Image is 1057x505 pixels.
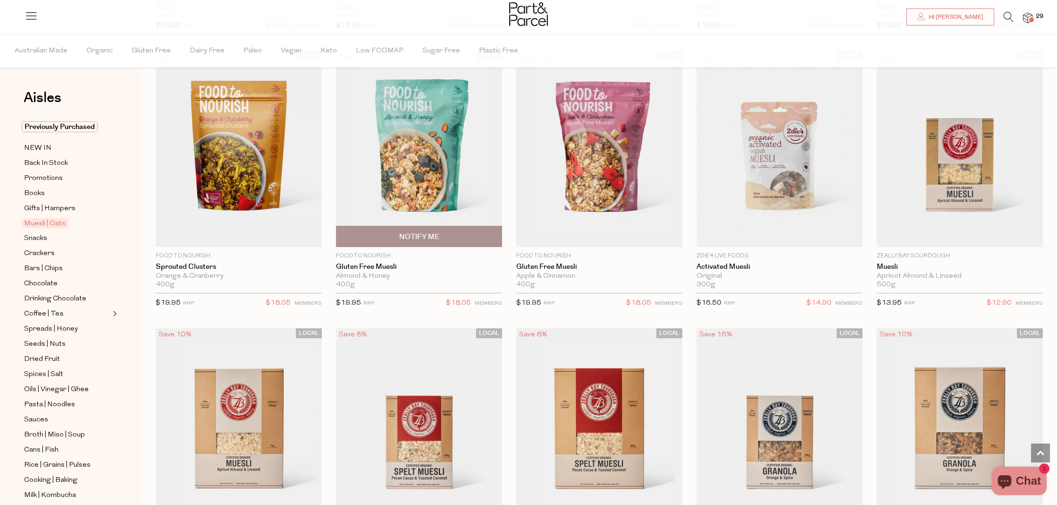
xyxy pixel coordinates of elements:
div: Original [696,272,863,281]
span: Drinking Chocolate [24,293,86,305]
span: Bars | Chips [24,263,63,274]
small: MEMBERS [1015,301,1043,306]
a: Broth | Miso | Soup [24,429,110,441]
a: Promotions [24,172,110,184]
span: Chocolate [24,278,58,290]
a: Muesli [877,263,1043,271]
a: Chocolate [24,278,110,290]
p: Food to Nourish [156,252,322,260]
p: 2Die4 Live Foods [696,252,863,260]
a: NEW IN [24,142,110,154]
span: $12.90 [987,297,1012,309]
div: Save 8% [516,328,550,341]
span: $19.95 [156,300,181,307]
span: Sugar Free [422,34,460,68]
span: Cooking | Baking [24,475,77,486]
span: Spices | Salt [24,369,63,380]
span: Broth | Miso | Soup [24,429,85,441]
inbox-online-store-chat: Shopify online store chat [989,467,1049,497]
a: Crackers [24,248,110,259]
small: RRP [183,301,194,306]
img: Part&Parcel [509,2,548,26]
a: Muesli | Oats [24,218,110,229]
span: LOCAL [296,328,322,338]
span: Coffee | Tea [24,308,63,320]
a: 29 [1023,13,1032,23]
a: Spices | Salt [24,368,110,380]
a: Previously Purchased [24,121,110,133]
small: RRP [904,301,915,306]
a: Gluten Free Muesli [336,263,502,271]
div: Save 16% [696,328,735,341]
p: Food to Nourish [516,252,682,260]
a: Sauces [24,414,110,426]
span: $13.95 [877,300,902,307]
span: Rice | Grains | Pulses [24,460,91,471]
a: Dried Fruit [24,353,110,365]
span: 400g [156,281,175,289]
span: Cans | Fish [24,445,59,456]
span: Oils | Vinegar | Ghee [24,384,89,395]
span: $16.50 [696,300,721,307]
p: Food to Nourish [336,252,502,260]
a: Rice | Grains | Pulses [24,459,110,471]
span: Australian Made [15,34,67,68]
small: RRP [724,301,735,306]
span: $14.90 [806,297,831,309]
span: 400g [336,281,355,289]
a: Hi [PERSON_NAME] [906,9,994,26]
div: Almond & Honey [336,272,502,281]
span: Organic [86,34,113,68]
span: Promotions [24,173,63,184]
p: Zeally Bay Sourdough [877,252,1043,260]
a: Oils | Vinegar | Ghee [24,384,110,395]
div: Orange & Cranberry [156,272,322,281]
span: NEW IN [24,143,51,154]
a: Coffee | Tea [24,308,110,320]
small: RRP [363,301,374,306]
span: Gifts | Hampers [24,203,75,214]
span: 500g [877,281,896,289]
a: Activated Muesli [696,263,863,271]
span: Books [24,188,45,199]
span: Milk | Kombucha [24,490,76,501]
a: Spreads | Honey [24,323,110,335]
a: Cooking | Baking [24,474,110,486]
span: Vegan [281,34,302,68]
span: Dried Fruit [24,354,60,365]
span: Back In Stock [24,158,68,169]
span: $18.05 [266,297,291,309]
span: Crackers [24,248,55,259]
span: LOCAL [1017,328,1043,338]
a: Bars | Chips [24,263,110,274]
a: Gifts | Hampers [24,203,110,214]
img: Gluten Free Muesli [336,51,502,247]
span: Paleo [243,34,262,68]
span: $18.05 [446,297,471,309]
small: RRP [544,301,554,306]
button: Expand/Collapse Coffee | Tea [110,308,117,319]
small: MEMBERS [655,301,682,306]
img: Activated Muesli [696,51,863,247]
a: Drinking Chocolate [24,293,110,305]
div: Save 8% [336,328,370,341]
a: Back In Stock [24,157,110,169]
span: Low FODMAP [356,34,403,68]
img: Gluten Free Muesli [516,51,682,247]
span: LOCAL [476,328,502,338]
a: Seeds | Nuts [24,338,110,350]
span: Aisles [24,87,61,108]
span: Previously Purchased [22,121,98,132]
div: Save 10% [156,328,194,341]
div: Apple & Cinnamon [516,272,682,281]
span: Notify Me [399,232,439,242]
span: Hi [PERSON_NAME] [926,13,983,21]
img: Sprouted Clusters [156,51,322,247]
a: Pasta | Noodles [24,399,110,411]
a: Gluten Free Muesli [516,263,682,271]
button: Notify Me [336,226,502,247]
span: Pasta | Noodles [24,399,75,411]
div: Save 10% [877,328,915,341]
img: Muesli [877,51,1043,247]
small: MEMBERS [835,301,863,306]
